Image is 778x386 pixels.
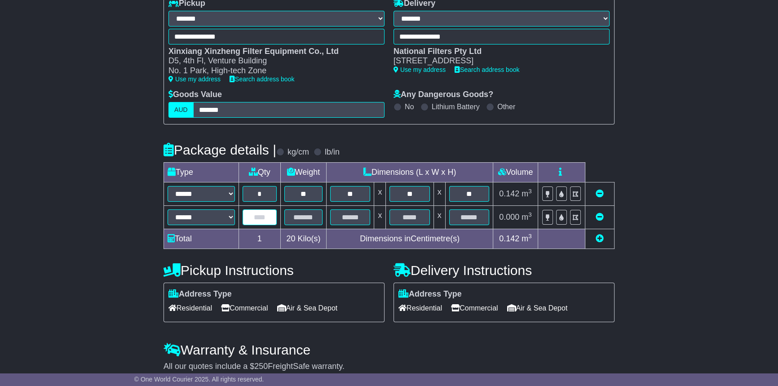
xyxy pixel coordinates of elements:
[168,75,221,83] a: Use my address
[374,182,386,205] td: x
[499,213,519,222] span: 0.000
[164,229,239,248] td: Total
[528,233,532,240] sup: 3
[164,162,239,182] td: Type
[230,75,294,83] a: Search address book
[432,102,480,111] label: Lithium Battery
[405,102,414,111] label: No
[596,213,604,222] a: Remove this item
[280,162,327,182] td: Weight
[393,66,446,73] a: Use my address
[327,162,493,182] td: Dimensions (L x W x H)
[164,142,276,157] h4: Package details |
[499,189,519,198] span: 0.142
[497,102,515,111] label: Other
[168,56,376,66] div: D5, 4th Fl, Venture Building
[493,162,538,182] td: Volume
[325,147,340,157] label: lb/in
[507,301,568,315] span: Air & Sea Depot
[286,234,295,243] span: 20
[433,182,445,205] td: x
[168,66,376,76] div: No. 1 Park, High-tech Zone
[239,162,281,182] td: Qty
[393,263,614,278] h4: Delivery Instructions
[164,362,614,372] div: All our quotes include a $ FreightSafe warranty.
[596,189,604,198] a: Remove this item
[398,289,462,299] label: Address Type
[528,211,532,218] sup: 3
[134,376,264,383] span: © One World Courier 2025. All rights reserved.
[168,47,376,57] div: Xinxiang Xinzheng Filter Equipment Co., Ltd
[164,263,385,278] h4: Pickup Instructions
[277,301,338,315] span: Air & Sea Depot
[398,301,442,315] span: Residential
[168,90,222,100] label: Goods Value
[455,66,519,73] a: Search address book
[522,189,532,198] span: m
[393,47,601,57] div: National Filters Pty Ltd
[287,147,309,157] label: kg/cm
[327,229,493,248] td: Dimensions in Centimetre(s)
[280,229,327,248] td: Kilo(s)
[168,289,232,299] label: Address Type
[528,188,532,195] sup: 3
[221,301,268,315] span: Commercial
[522,234,532,243] span: m
[254,362,268,371] span: 250
[433,205,445,229] td: x
[451,301,498,315] span: Commercial
[393,90,493,100] label: Any Dangerous Goods?
[522,213,532,222] span: m
[164,342,614,357] h4: Warranty & Insurance
[168,102,194,118] label: AUD
[374,205,386,229] td: x
[168,301,212,315] span: Residential
[239,229,281,248] td: 1
[499,234,519,243] span: 0.142
[393,56,601,66] div: [STREET_ADDRESS]
[596,234,604,243] a: Add new item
